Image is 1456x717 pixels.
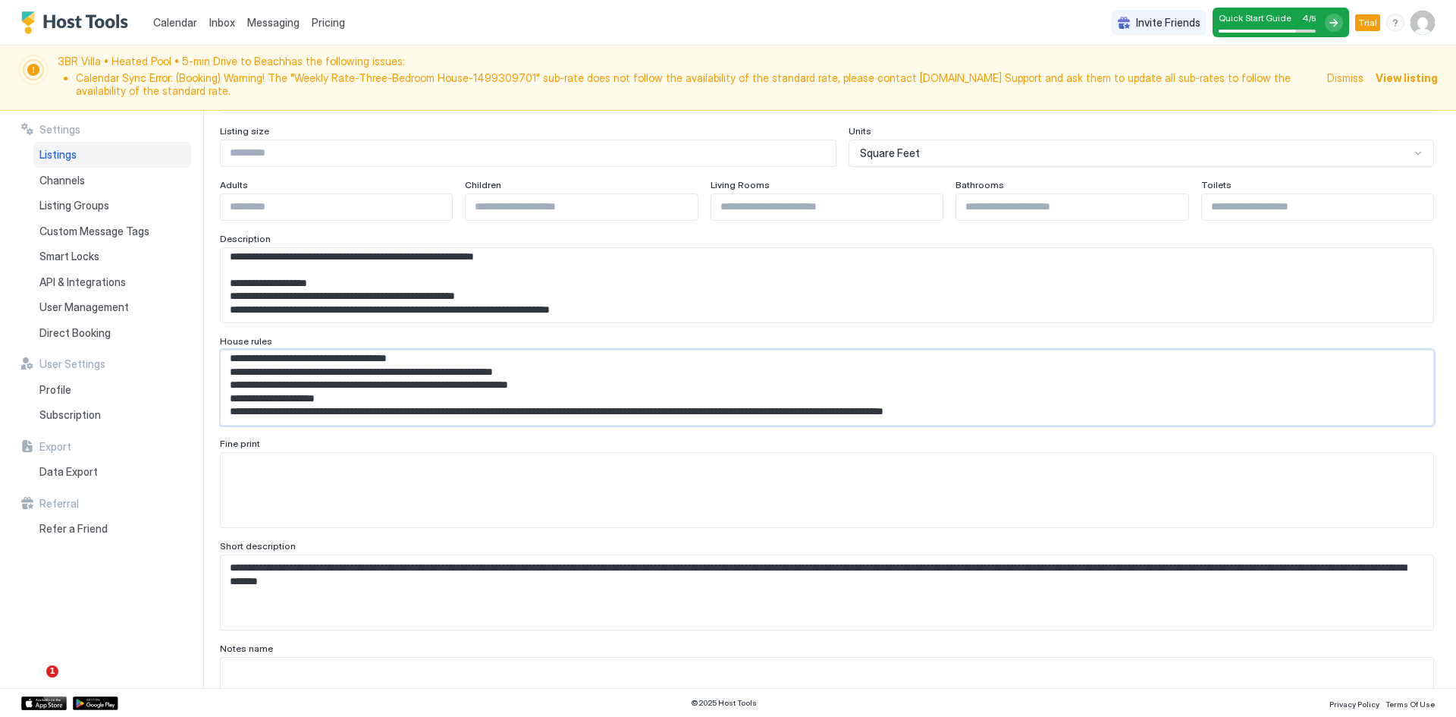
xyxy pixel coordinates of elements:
span: Notes name [220,643,273,654]
a: Listing Groups [33,193,191,219]
span: Units [849,125,871,137]
span: Listings [39,148,77,162]
a: Profile [33,377,191,403]
span: Referral [39,497,79,511]
span: Messaging [247,16,300,29]
span: Toilets [1201,179,1232,190]
a: Channels [33,168,191,193]
span: Pricing [312,16,345,30]
textarea: Input Field [221,555,1422,630]
span: Direct Booking [39,326,111,340]
a: Calendar [153,14,197,30]
span: Terms Of Use [1385,700,1435,709]
a: User Management [33,294,191,320]
span: Smart Locks [39,250,99,263]
div: menu [1386,14,1404,32]
span: Square Feet [860,146,920,160]
span: Settings [39,123,80,137]
span: Listing size [220,125,269,137]
span: Privacy Policy [1329,700,1379,709]
div: Dismiss [1327,70,1363,86]
li: Calendar Sync Error: (Booking) Warning! The "Weekly Rate-Three-Bedroom House-1499309701" sub-rate... [76,71,1318,98]
textarea: Input Field [221,248,1422,322]
span: Adults [220,179,248,190]
a: Host Tools Logo [21,11,135,34]
a: API & Integrations [33,269,191,295]
a: Listings [33,142,191,168]
a: Messaging [247,14,300,30]
span: 4 [1302,12,1309,24]
span: Inbox [209,16,235,29]
textarea: Input Field [221,453,1433,527]
span: Channels [39,174,85,187]
a: Refer a Friend [33,516,191,542]
a: Direct Booking [33,320,191,346]
div: User profile [1410,11,1435,35]
span: Fine print [220,438,260,449]
span: Subscription [39,408,101,422]
a: Terms Of Use [1385,695,1435,711]
span: User Settings [39,357,105,371]
span: Custom Message Tags [39,225,149,238]
textarea: Input Field [221,351,1422,425]
span: Profile [39,383,71,397]
span: 3BR Villa • Heated Pool • 5-min Drive to Beach has the following issues: [58,55,1318,101]
input: Input Field [466,194,697,220]
iframe: Intercom live chat [15,665,52,702]
a: Data Export [33,459,191,485]
a: App Store [21,697,67,710]
a: Custom Message Tags [33,219,191,244]
span: Short description [220,540,296,552]
span: House rules [220,335,272,347]
span: Export [39,440,71,454]
input: Input Field [956,194,1188,220]
input: Input Field [221,194,452,220]
a: Google Play Store [73,697,118,710]
span: Living Rooms [711,179,770,190]
a: Smart Locks [33,244,191,269]
span: User Management [39,300,129,314]
span: 1 [46,665,58,678]
span: Refer a Friend [39,522,108,536]
span: Trial [1358,16,1377,30]
span: © 2025 Host Tools [691,698,757,708]
span: API & Integrations [39,275,126,289]
span: / 5 [1309,14,1316,24]
span: Quick Start Guide [1219,12,1291,24]
span: Children [465,179,501,190]
span: Data Export [39,465,98,479]
input: Input Field [221,140,836,166]
a: Inbox [209,14,235,30]
span: Bathrooms [955,179,1004,190]
span: Calendar [153,16,197,29]
input: Input Field [711,194,943,220]
a: Privacy Policy [1329,695,1379,711]
input: Input Field [1202,194,1433,220]
span: Invite Friends [1136,16,1200,30]
span: Description [220,233,271,244]
a: Subscription [33,402,191,428]
span: Listing Groups [39,199,109,212]
div: View listing [1376,70,1438,86]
